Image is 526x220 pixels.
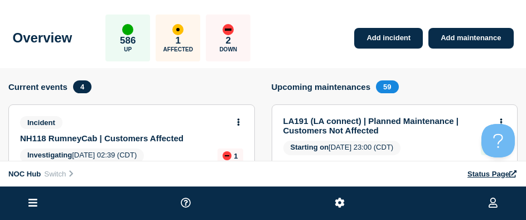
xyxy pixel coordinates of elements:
[283,116,491,135] a: LA191 (LA connect) | Planned Maintenance | Customers Not Affected
[122,24,133,35] div: up
[283,141,401,155] span: [DATE] 23:00 (CDT)
[223,24,234,35] div: down
[272,82,371,92] h4: Upcoming maintenances
[226,35,231,46] p: 2
[481,124,515,157] iframe: Help Scout Beacon - Open
[120,35,136,46] p: 586
[41,169,78,179] button: Switch
[428,28,513,49] a: Add maintenance
[27,151,72,159] span: Investigating
[20,133,228,143] a: NH118 RumneyCab | Customers Affected
[467,170,518,178] a: Status Page
[13,30,73,46] h1: Overview
[124,46,132,52] p: Up
[20,149,144,163] span: [DATE] 02:39 (CDT)
[73,80,91,93] span: 4
[291,143,329,151] span: Starting on
[20,116,62,129] span: Incident
[354,28,423,49] a: Add incident
[8,82,67,92] h4: Current events
[163,46,193,52] p: Affected
[8,170,41,178] span: NOC Hub
[234,152,238,160] p: 1
[219,46,237,52] p: Down
[176,35,181,46] p: 1
[376,80,398,93] span: 59
[223,151,231,160] div: down
[172,24,184,35] div: affected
